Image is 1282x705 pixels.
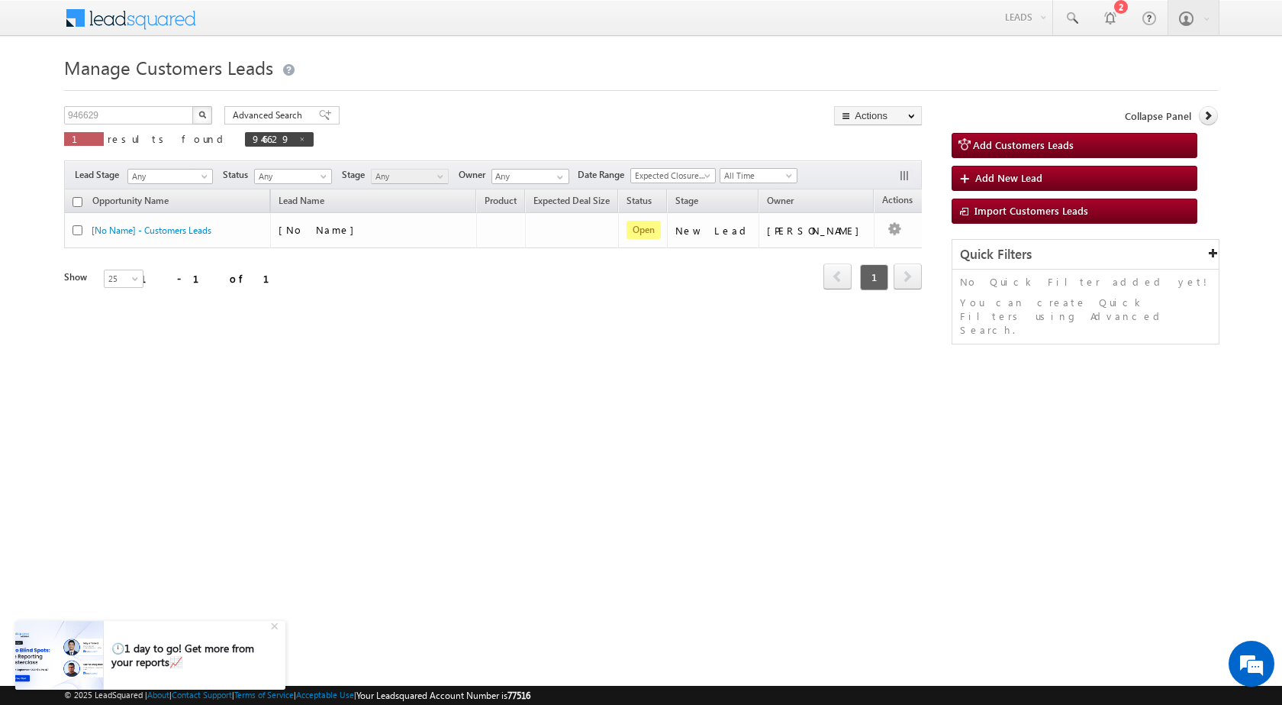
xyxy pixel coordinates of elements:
[668,192,706,212] a: Stage
[973,138,1074,151] span: Add Customers Leads
[356,690,530,701] span: Your Leadsquared Account Number is
[15,621,103,690] img: pictures
[72,132,96,145] span: 1
[296,690,354,700] a: Acceptable Use
[767,195,794,206] span: Owner
[128,170,208,183] span: Any
[549,170,568,185] a: Show All Items
[72,197,82,207] input: Check all records
[223,168,254,182] span: Status
[372,170,444,183] span: Any
[267,616,285,634] div: +
[64,55,273,79] span: Manage Customers Leads
[279,223,362,236] span: [No Name]
[64,688,530,703] span: © 2025 LeadSquared | | | | |
[92,195,169,206] span: Opportunity Name
[491,169,569,184] input: Type to Search
[234,690,294,700] a: Terms of Service
[198,111,206,118] img: Search
[675,224,752,238] div: New Lead
[140,270,288,287] div: 1 - 1 of 1
[619,192,659,212] a: Status
[127,169,213,184] a: Any
[255,170,327,183] span: Any
[75,168,125,182] span: Lead Stage
[960,275,1211,289] p: No Quick Filter added yet!
[147,690,169,700] a: About
[975,171,1042,184] span: Add New Lead
[64,270,92,284] div: Show
[860,264,888,290] span: 1
[233,108,307,122] span: Advanced Search
[533,195,610,206] span: Expected Deal Size
[105,272,145,286] span: 25
[507,690,530,701] span: 77516
[459,168,491,182] span: Owner
[720,169,793,183] span: All Time
[271,192,332,212] span: Lead Name
[342,168,371,182] span: Stage
[104,270,143,288] a: 25
[92,225,211,236] a: [No Name] - Customers Leads
[371,169,449,184] a: Any
[526,192,617,212] a: Expected Deal Size
[823,265,852,289] a: prev
[630,168,716,183] a: Expected Closure Date
[108,132,229,145] span: results found
[720,168,797,183] a: All Time
[767,224,867,238] div: [PERSON_NAME]
[111,642,269,669] div: 🕛1 day to go! Get more from your reports📈
[85,192,176,212] a: Opportunity Name
[485,195,517,206] span: Product
[578,168,630,182] span: Date Range
[834,106,922,125] button: Actions
[253,132,291,145] span: 946629
[254,169,332,184] a: Any
[1125,109,1191,123] span: Collapse Panel
[894,264,922,289] span: next
[875,192,920,212] span: Actions
[823,264,852,289] span: prev
[172,690,232,700] a: Contact Support
[960,296,1211,337] p: You can create Quick Filters using Advanced Search.
[627,221,661,239] span: Open
[952,240,1219,270] div: Quick Filters
[675,195,698,206] span: Stage
[894,265,922,289] a: next
[631,169,710,183] span: Expected Closure Date
[974,204,1088,217] span: Import Customers Leads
